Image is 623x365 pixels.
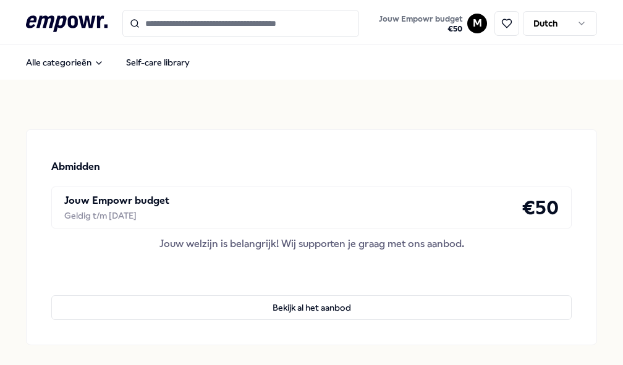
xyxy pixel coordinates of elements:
[16,50,114,75] button: Alle categorieën
[379,24,462,34] span: € 50
[51,159,100,175] p: Abmidden
[51,295,572,320] button: Bekijk al het aanbod
[64,209,169,222] div: Geldig t/m [DATE]
[116,50,200,75] a: Self-care library
[376,12,465,36] button: Jouw Empowr budget€50
[522,192,559,223] h4: € 50
[51,275,572,320] a: Bekijk al het aanbod
[16,50,200,75] nav: Main
[51,236,572,252] div: Jouw welzijn is belangrijk! Wij supporten je graag met ons aanbod.
[379,14,462,24] span: Jouw Empowr budget
[374,10,467,36] a: Jouw Empowr budget€50
[467,14,487,33] button: M
[122,10,359,37] input: Search for products, categories or subcategories
[64,193,169,209] p: Jouw Empowr budget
